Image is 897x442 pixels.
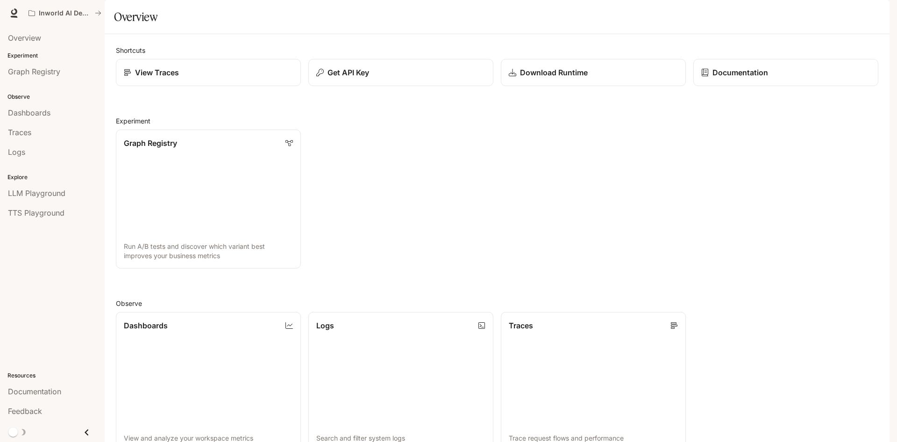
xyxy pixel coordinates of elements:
a: Graph RegistryRun A/B tests and discover which variant best improves your business metrics [116,130,301,268]
h1: Overview [114,7,157,26]
a: Download Runtime [501,59,686,86]
p: Dashboards [124,320,168,331]
button: All workspaces [24,4,106,22]
p: View Traces [135,67,179,78]
a: Documentation [693,59,878,86]
p: Logs [316,320,334,331]
p: Traces [509,320,533,331]
p: Run A/B tests and discover which variant best improves your business metrics [124,242,293,261]
p: Inworld AI Demos [39,9,91,17]
h2: Shortcuts [116,45,878,55]
p: Documentation [712,67,768,78]
button: Get API Key [308,59,493,86]
p: Download Runtime [520,67,588,78]
h2: Observe [116,298,878,308]
a: View Traces [116,59,301,86]
h2: Experiment [116,116,878,126]
p: Get API Key [327,67,369,78]
p: Graph Registry [124,138,177,149]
